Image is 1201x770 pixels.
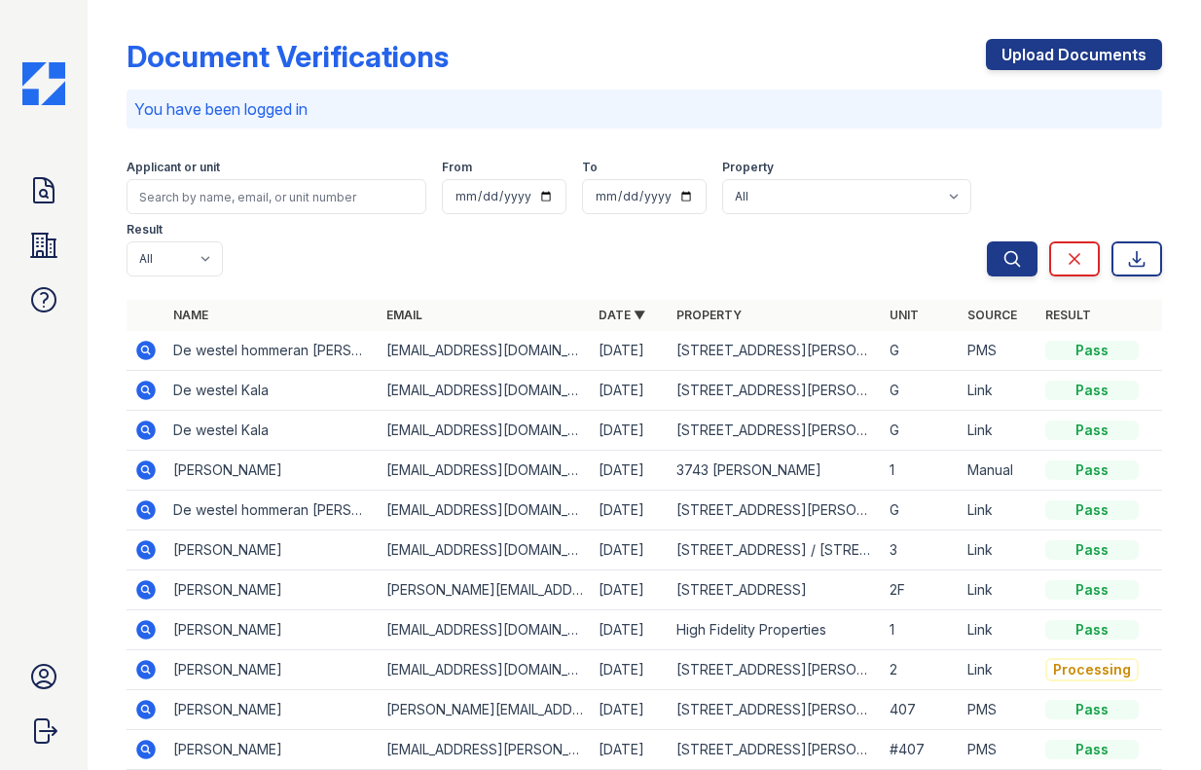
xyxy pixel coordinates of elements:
[591,650,669,690] td: [DATE]
[960,411,1037,451] td: Link
[1045,620,1139,640] div: Pass
[882,610,960,650] td: 1
[599,308,645,322] a: Date ▼
[165,570,379,610] td: [PERSON_NAME]
[165,411,379,451] td: De westel Kala
[960,610,1037,650] td: Link
[1045,341,1139,360] div: Pass
[669,491,882,531] td: [STREET_ADDRESS][PERSON_NAME]
[165,451,379,491] td: [PERSON_NAME]
[165,690,379,730] td: [PERSON_NAME]
[379,690,592,730] td: [PERSON_NAME][EMAIL_ADDRESS][PERSON_NAME][DOMAIN_NAME]
[379,650,592,690] td: [EMAIL_ADDRESS][DOMAIN_NAME]
[1045,381,1139,400] div: Pass
[165,491,379,531] td: De westel hommeran [PERSON_NAME]
[165,331,379,371] td: De westel hommeran [PERSON_NAME]
[882,331,960,371] td: G
[669,570,882,610] td: [STREET_ADDRESS]
[960,451,1037,491] td: Manual
[1045,460,1139,480] div: Pass
[669,531,882,570] td: [STREET_ADDRESS] / [STREET_ADDRESS][PERSON_NAME]
[1045,421,1139,440] div: Pass
[165,730,379,770] td: [PERSON_NAME]
[882,451,960,491] td: 1
[127,222,163,238] label: Result
[669,690,882,730] td: [STREET_ADDRESS][PERSON_NAME]
[591,531,669,570] td: [DATE]
[379,730,592,770] td: [EMAIL_ADDRESS][PERSON_NAME][DOMAIN_NAME]
[379,570,592,610] td: [PERSON_NAME][EMAIL_ADDRESS][PERSON_NAME][DOMAIN_NAME]
[882,690,960,730] td: 407
[890,308,919,322] a: Unit
[591,491,669,531] td: [DATE]
[967,308,1017,322] a: Source
[676,308,742,322] a: Property
[165,610,379,650] td: [PERSON_NAME]
[379,371,592,411] td: [EMAIL_ADDRESS][DOMAIN_NAME]
[960,531,1037,570] td: Link
[1045,740,1139,759] div: Pass
[986,39,1162,70] a: Upload Documents
[591,610,669,650] td: [DATE]
[165,531,379,570] td: [PERSON_NAME]
[591,451,669,491] td: [DATE]
[882,730,960,770] td: #407
[1045,658,1139,681] div: Processing
[960,690,1037,730] td: PMS
[960,730,1037,770] td: PMS
[591,411,669,451] td: [DATE]
[591,690,669,730] td: [DATE]
[960,331,1037,371] td: PMS
[591,331,669,371] td: [DATE]
[669,411,882,451] td: [STREET_ADDRESS][PERSON_NAME]
[379,331,592,371] td: [EMAIL_ADDRESS][DOMAIN_NAME]
[882,371,960,411] td: G
[379,531,592,570] td: [EMAIL_ADDRESS][DOMAIN_NAME]
[582,160,598,175] label: To
[882,411,960,451] td: G
[1045,500,1139,520] div: Pass
[386,308,422,322] a: Email
[379,491,592,531] td: [EMAIL_ADDRESS][DOMAIN_NAME]
[960,650,1037,690] td: Link
[1045,700,1139,719] div: Pass
[669,650,882,690] td: [STREET_ADDRESS][PERSON_NAME]
[669,730,882,770] td: [STREET_ADDRESS][PERSON_NAME]
[442,160,472,175] label: From
[669,371,882,411] td: [STREET_ADDRESS][PERSON_NAME]
[722,160,774,175] label: Property
[379,610,592,650] td: [EMAIL_ADDRESS][DOMAIN_NAME]
[127,160,220,175] label: Applicant or unit
[669,610,882,650] td: High Fidelity Properties
[127,179,426,214] input: Search by name, email, or unit number
[960,491,1037,531] td: Link
[379,451,592,491] td: [EMAIL_ADDRESS][DOMAIN_NAME]
[165,650,379,690] td: [PERSON_NAME]
[22,62,65,105] img: CE_Icon_Blue-c292c112584629df590d857e76928e9f676e5b41ef8f769ba2f05ee15b207248.png
[669,451,882,491] td: 3743 [PERSON_NAME]
[379,411,592,451] td: [EMAIL_ADDRESS][DOMAIN_NAME]
[882,570,960,610] td: 2F
[1045,580,1139,600] div: Pass
[134,97,1154,121] p: You have been logged in
[882,531,960,570] td: 3
[1045,308,1091,322] a: Result
[591,570,669,610] td: [DATE]
[127,39,449,74] div: Document Verifications
[165,371,379,411] td: De westel Kala
[173,308,208,322] a: Name
[1045,540,1139,560] div: Pass
[960,371,1037,411] td: Link
[882,491,960,531] td: G
[960,570,1037,610] td: Link
[591,730,669,770] td: [DATE]
[591,371,669,411] td: [DATE]
[669,331,882,371] td: [STREET_ADDRESS][PERSON_NAME]
[882,650,960,690] td: 2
